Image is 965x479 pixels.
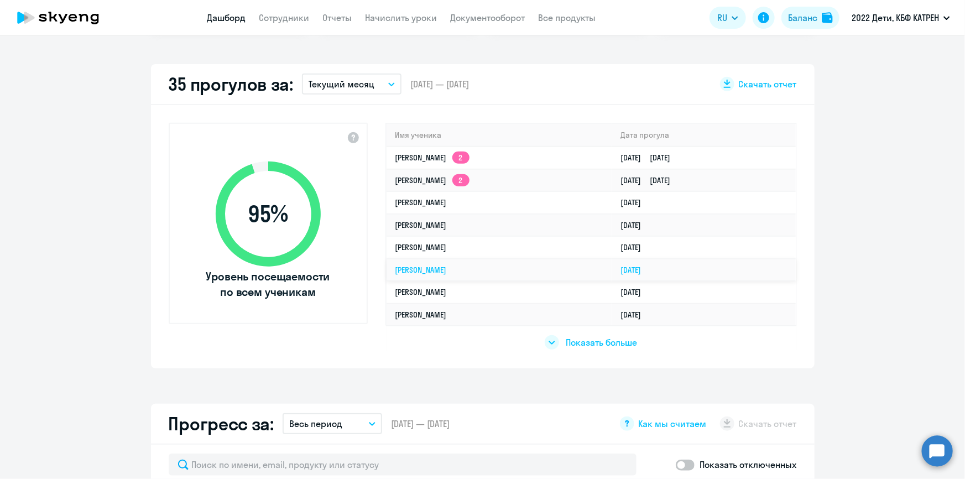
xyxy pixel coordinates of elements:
[289,417,342,430] p: Весь период
[452,152,470,164] app-skyeng-badge: 2
[395,287,447,297] a: [PERSON_NAME]
[323,12,352,23] a: Отчеты
[387,124,612,147] th: Имя ученика
[169,73,294,95] h2: 35 прогулов за:
[852,11,939,24] p: 2022 Дети, КБФ КАТРЕН
[395,310,447,320] a: [PERSON_NAME]
[391,418,450,430] span: [DATE] — [DATE]
[283,413,382,434] button: Весь период
[710,7,746,29] button: RU
[395,197,447,207] a: [PERSON_NAME]
[739,78,797,90] span: Скачать отчет
[781,7,839,29] button: Балансbalance
[452,174,470,186] app-skyeng-badge: 2
[451,12,525,23] a: Документооборот
[395,175,470,185] a: [PERSON_NAME]2
[620,287,650,297] a: [DATE]
[366,12,437,23] a: Начислить уроки
[822,12,833,23] img: balance
[620,242,650,252] a: [DATE]
[620,310,650,320] a: [DATE]
[846,4,956,31] button: 2022 Дети, КБФ КАТРЕН
[395,242,447,252] a: [PERSON_NAME]
[169,413,274,435] h2: Прогресс за:
[205,201,332,227] span: 95 %
[169,454,637,476] input: Поиск по имени, email, продукту или статусу
[205,269,332,300] span: Уровень посещаемости по всем ученикам
[309,77,374,91] p: Текущий месяц
[788,11,817,24] div: Баланс
[207,12,246,23] a: Дашборд
[717,11,727,24] span: RU
[620,265,650,275] a: [DATE]
[620,175,679,185] a: [DATE][DATE]
[302,74,401,95] button: Текущий месяц
[566,336,637,348] span: Показать больше
[259,12,310,23] a: Сотрудники
[700,458,797,471] p: Показать отключенных
[639,418,707,430] span: Как мы считаем
[620,220,650,230] a: [DATE]
[620,153,679,163] a: [DATE][DATE]
[395,220,447,230] a: [PERSON_NAME]
[612,124,795,147] th: Дата прогула
[539,12,596,23] a: Все продукты
[395,265,447,275] a: [PERSON_NAME]
[410,78,469,90] span: [DATE] — [DATE]
[620,197,650,207] a: [DATE]
[395,153,470,163] a: [PERSON_NAME]2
